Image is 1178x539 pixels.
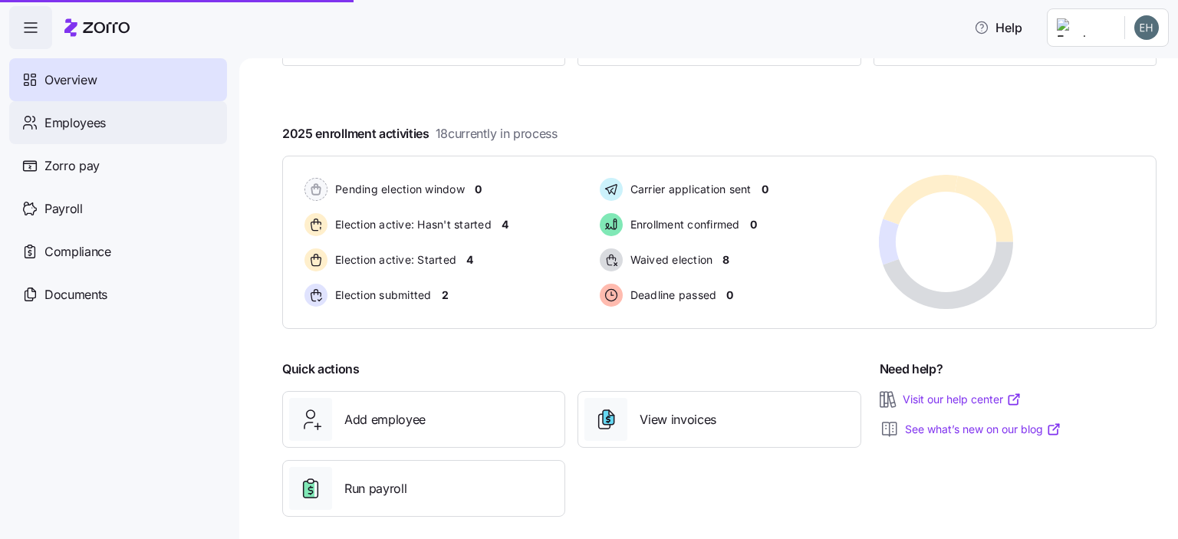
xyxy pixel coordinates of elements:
span: 2 [442,288,449,303]
span: 0 [726,288,733,303]
span: Compliance [44,242,111,261]
span: 8 [722,252,729,268]
span: Carrier application sent [626,182,752,197]
img: Employer logo [1057,18,1112,37]
span: Run payroll [344,479,406,498]
a: Employees [9,101,227,144]
a: Compliance [9,230,227,273]
span: Waived election [626,252,713,268]
span: Election submitted [331,288,432,303]
button: Help [962,12,1035,43]
span: 4 [502,217,508,232]
span: Documents [44,285,107,304]
span: 4 [466,252,473,268]
span: 0 [475,182,482,197]
span: Employees [44,113,106,133]
span: Election active: Started [331,252,456,268]
a: Overview [9,58,227,101]
a: Zorro pay [9,144,227,187]
span: Pending election window [331,182,465,197]
span: Payroll [44,199,83,219]
a: See what’s new on our blog [905,422,1061,437]
span: 0 [762,182,768,197]
span: Overview [44,71,97,90]
img: 94bab8815199c1010a66c50ce00e2a17 [1134,15,1159,40]
span: Deadline passed [626,288,717,303]
span: 0 [750,217,757,232]
span: Need help? [880,360,943,379]
span: View invoices [640,410,716,429]
a: Documents [9,273,227,316]
span: Quick actions [282,360,360,379]
span: Election active: Hasn't started [331,217,492,232]
span: Add employee [344,410,426,429]
span: 18 currently in process [436,124,558,143]
span: Zorro pay [44,156,100,176]
span: Enrollment confirmed [626,217,740,232]
a: Payroll [9,187,227,230]
a: Visit our help center [903,392,1022,407]
span: Help [974,18,1022,37]
span: 2025 enrollment activities [282,124,558,143]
